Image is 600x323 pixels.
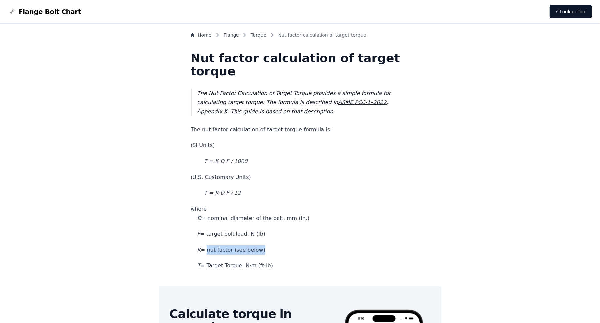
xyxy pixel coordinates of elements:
[191,173,409,182] p: (U.S. Customary Units)
[197,99,388,115] em: , Appendix K
[197,231,200,237] em: F
[191,125,409,134] p: The nut factor calculation of target torque formula is:
[191,89,409,116] blockquote: The Nut Factor Calculation of Target Torque provides a simple formula for calculating target torq...
[197,215,201,221] em: D
[204,158,248,164] em: T = K D F / 1000
[191,32,409,41] nav: Breadcrumb
[191,141,409,150] p: (SI Units)
[251,32,266,38] a: Torque
[550,5,592,18] a: ⚡ Lookup Tool
[224,32,239,38] a: Flange
[191,32,211,38] a: Home
[8,8,16,16] img: Flange Bolt Chart Logo
[197,247,201,253] em: K
[191,204,409,223] p: where = nominal diameter of the bolt, mm (in.)
[191,52,409,78] h1: Nut factor calculation of target torque
[338,99,387,105] a: ASME PCC-1–2022
[191,229,409,239] p: = target bolt load, N (lb)
[191,261,409,270] p: = Target Torque, N·m (ft-lb)
[8,7,81,16] a: Flange Bolt Chart LogoFlange Bolt Chart
[204,190,241,196] em: T = K D F / 12
[19,7,81,16] span: Flange Bolt Chart
[278,32,366,38] span: Nut factor calculation of target torque
[191,245,409,255] p: = nut factor (see below)
[197,262,201,269] em: T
